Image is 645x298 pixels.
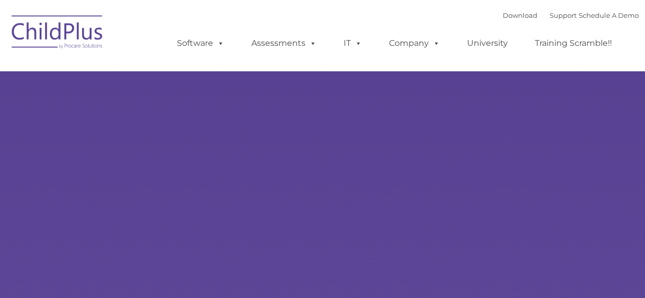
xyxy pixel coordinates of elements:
a: Software [167,33,235,53]
a: Assessments [241,33,327,53]
a: Download [503,11,537,19]
a: Support [550,11,577,19]
a: Company [379,33,450,53]
font: | [503,11,639,19]
a: Schedule A Demo [579,11,639,19]
a: IT [333,33,372,53]
a: University [457,33,518,53]
img: ChildPlus by Procare Solutions [7,8,109,59]
a: Training Scramble!! [525,33,622,53]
